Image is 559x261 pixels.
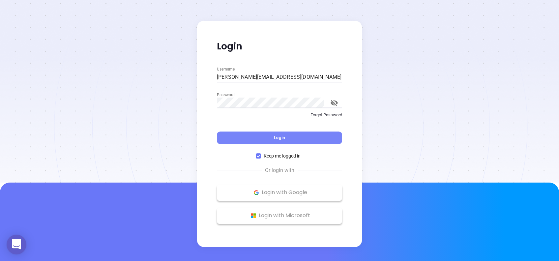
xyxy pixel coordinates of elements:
span: Or login with [262,166,298,174]
label: Password [217,93,234,97]
label: Username [217,67,235,71]
button: Google Logo Login with Google [217,184,342,201]
p: Forgot Password [217,112,342,118]
button: Login [217,131,342,144]
p: Login with Google [220,188,339,197]
p: Login [217,41,342,52]
span: Login [274,135,285,140]
button: toggle password visibility [326,95,342,111]
button: Microsoft Logo Login with Microsoft [217,207,342,224]
img: Google Logo [252,188,260,197]
span: Keep me logged in [261,152,303,159]
img: Microsoft Logo [249,212,257,220]
p: Login with Microsoft [220,211,339,220]
a: Forgot Password [217,112,342,124]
